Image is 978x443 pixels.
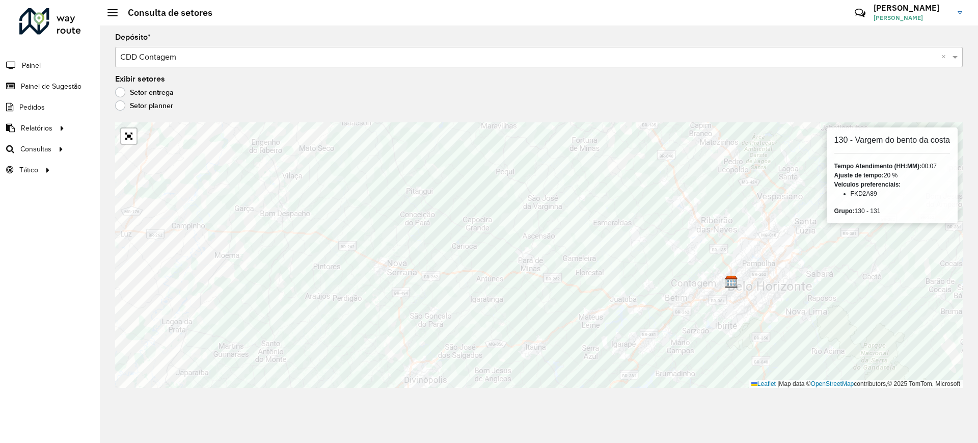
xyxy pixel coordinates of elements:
[751,380,776,387] a: Leaflet
[834,162,950,171] div: 00:07
[834,171,950,180] div: 20 %
[21,123,52,134] span: Relatórios
[851,189,950,198] li: FKD2A89
[849,2,871,24] a: Contato Rápido
[115,87,174,97] label: Setor entrega
[834,172,884,179] strong: Ajuste de tempo:
[115,73,165,85] label: Exibir setores
[19,165,38,175] span: Tático
[834,206,950,216] div: 130 - 131
[749,380,963,388] div: Map data © contributors,© 2025 TomTom, Microsoft
[115,31,151,43] label: Depósito
[811,380,854,387] a: OpenStreetMap
[834,181,901,188] strong: Veículos preferenciais:
[941,51,950,63] span: Clear all
[834,135,950,145] h6: 130 - Vargem do bento da costa
[777,380,779,387] span: |
[118,7,212,18] h2: Consulta de setores
[20,144,51,154] span: Consultas
[21,81,81,92] span: Painel de Sugestão
[19,102,45,113] span: Pedidos
[22,60,41,71] span: Painel
[834,163,921,170] strong: Tempo Atendimento (HH:MM):
[121,128,137,144] a: Abrir mapa em tela cheia
[115,100,173,111] label: Setor planner
[874,13,950,22] span: [PERSON_NAME]
[874,3,950,13] h3: [PERSON_NAME]
[834,207,855,215] strong: Grupo:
